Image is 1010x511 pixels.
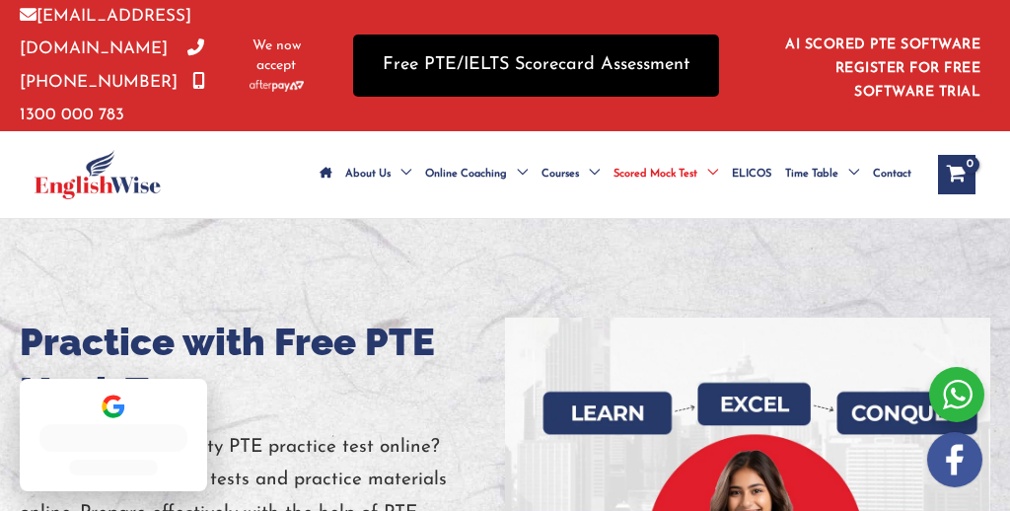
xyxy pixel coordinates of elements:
a: Scored Mock TestMenu Toggle [607,140,725,209]
span: Menu Toggle [697,140,718,209]
a: Free PTE/IELTS Scorecard Assessment [353,35,719,97]
span: Online Coaching [425,140,507,209]
a: AI SCORED PTE SOFTWARE REGISTER FOR FREE SOFTWARE TRIAL [785,37,980,100]
a: [EMAIL_ADDRESS][DOMAIN_NAME] [20,8,191,57]
a: 1300 000 783 [20,74,205,123]
span: Menu Toggle [838,140,859,209]
a: Online CoachingMenu Toggle [418,140,535,209]
span: Contact [873,140,911,209]
span: Menu Toggle [579,140,600,209]
a: About UsMenu Toggle [338,140,418,209]
img: white-facebook.png [927,432,982,487]
img: Afterpay-Logo [250,80,304,91]
a: Contact [866,140,918,209]
a: ELICOS [725,140,778,209]
h1: Practice with Free PTE Mock Test [20,318,505,416]
a: Time TableMenu Toggle [778,140,866,209]
span: Menu Toggle [391,140,411,209]
img: cropped-ew-logo [35,150,161,199]
span: Time Table [785,140,838,209]
span: Courses [541,140,579,209]
a: View Shopping Cart, empty [938,155,975,194]
nav: Site Navigation: Main Menu [313,140,918,209]
span: ELICOS [732,140,771,209]
span: Scored Mock Test [613,140,697,209]
span: We now accept [250,36,304,76]
a: CoursesMenu Toggle [535,140,607,209]
aside: Header Widget 1 [758,22,990,109]
span: About Us [345,140,391,209]
span: Menu Toggle [507,140,528,209]
a: [PHONE_NUMBER] [20,40,204,90]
